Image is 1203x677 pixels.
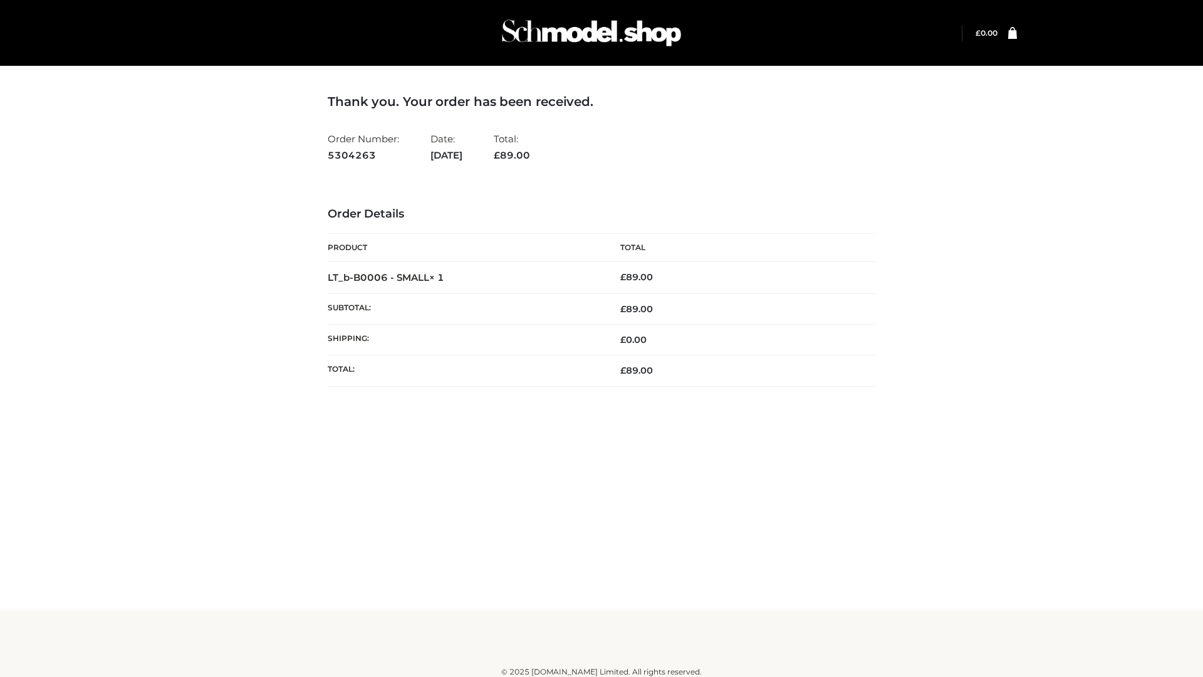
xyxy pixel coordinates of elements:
th: Product [328,234,601,262]
th: Total: [328,355,601,386]
span: £ [620,365,626,376]
th: Subtotal: [328,293,601,324]
li: Total: [494,128,530,166]
span: £ [976,28,981,38]
li: Order Number: [328,128,399,166]
span: £ [494,149,500,161]
strong: [DATE] [430,147,462,164]
h3: Thank you. Your order has been received. [328,94,875,109]
th: Shipping: [328,325,601,355]
strong: 5304263 [328,147,399,164]
a: £0.00 [976,28,997,38]
span: £ [620,271,626,283]
span: £ [620,334,626,345]
h3: Order Details [328,207,875,221]
img: Schmodel Admin 964 [497,8,685,58]
bdi: 0.00 [620,334,647,345]
li: Date: [430,128,462,166]
th: Total [601,234,875,262]
span: £ [620,303,626,315]
strong: LT_b-B0006 - SMALL [328,271,444,283]
span: 89.00 [620,303,653,315]
bdi: 89.00 [620,271,653,283]
bdi: 0.00 [976,28,997,38]
span: 89.00 [494,149,530,161]
strong: × 1 [429,271,444,283]
span: 89.00 [620,365,653,376]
